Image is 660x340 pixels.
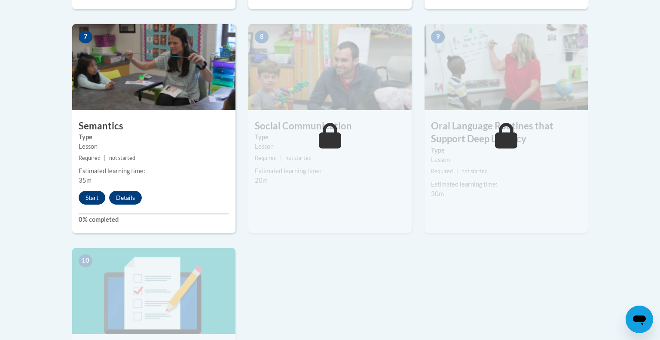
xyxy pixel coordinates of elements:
[255,31,269,43] span: 8
[79,142,229,151] div: Lesson
[79,166,229,176] div: Estimated learning time:
[456,168,458,175] span: |
[72,24,235,110] img: Course Image
[109,155,135,161] span: not started
[79,215,229,224] label: 0% completed
[79,155,101,161] span: Required
[72,248,235,334] img: Course Image
[431,31,445,43] span: 9
[72,119,235,133] h3: Semantics
[255,177,268,184] span: 20m
[255,142,405,151] div: Lesson
[425,24,588,110] img: Course Image
[461,168,488,175] span: not started
[104,155,106,161] span: |
[79,177,92,184] span: 35m
[255,132,405,142] label: Type
[248,119,412,133] h3: Social Communication
[79,132,229,142] label: Type
[431,168,453,175] span: Required
[431,180,581,189] div: Estimated learning time:
[79,191,105,205] button: Start
[79,31,92,43] span: 7
[248,24,412,110] img: Course Image
[255,155,277,161] span: Required
[431,190,444,197] span: 30m
[425,119,588,146] h3: Oral Language Routines that Support Deep Literacy
[109,191,142,205] button: Details
[431,155,581,165] div: Lesson
[255,166,405,176] div: Estimated learning time:
[79,254,92,267] span: 10
[431,146,581,155] label: Type
[626,306,653,333] iframe: Button to launch messaging window
[280,155,282,161] span: |
[285,155,312,161] span: not started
